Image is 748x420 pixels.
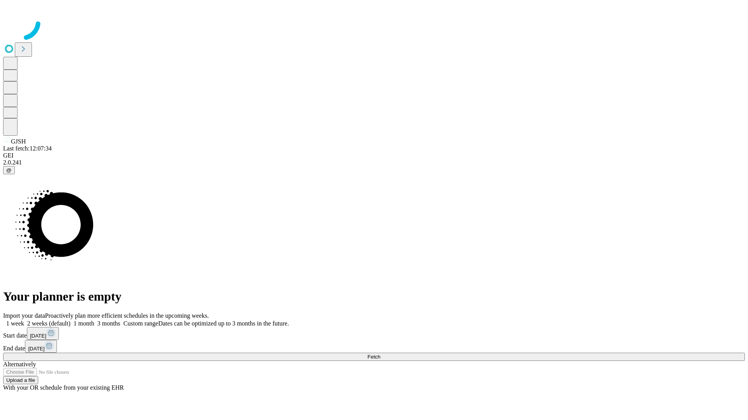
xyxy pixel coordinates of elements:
[3,340,745,353] div: End date
[11,138,26,145] span: GJSH
[3,159,745,166] div: 2.0.241
[3,384,124,391] span: With your OR schedule from your existing EHR
[6,167,12,173] span: @
[123,320,158,327] span: Custom range
[74,320,94,327] span: 1 month
[6,320,24,327] span: 1 week
[27,320,71,327] span: 2 weeks (default)
[3,376,38,384] button: Upload a file
[3,152,745,159] div: GEI
[367,354,380,360] span: Fetch
[158,320,289,327] span: Dates can be optimized up to 3 months in the future.
[28,346,44,352] span: [DATE]
[3,327,745,340] div: Start date
[30,333,46,339] span: [DATE]
[45,312,209,319] span: Proactively plan more efficient schedules in the upcoming weeks.
[3,289,745,304] h1: Your planner is empty
[25,340,57,353] button: [DATE]
[3,353,745,361] button: Fetch
[3,361,36,367] span: Alternatively
[27,327,59,340] button: [DATE]
[3,145,52,152] span: Last fetch: 12:07:34
[3,312,45,319] span: Import your data
[97,320,120,327] span: 3 months
[3,166,15,174] button: @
